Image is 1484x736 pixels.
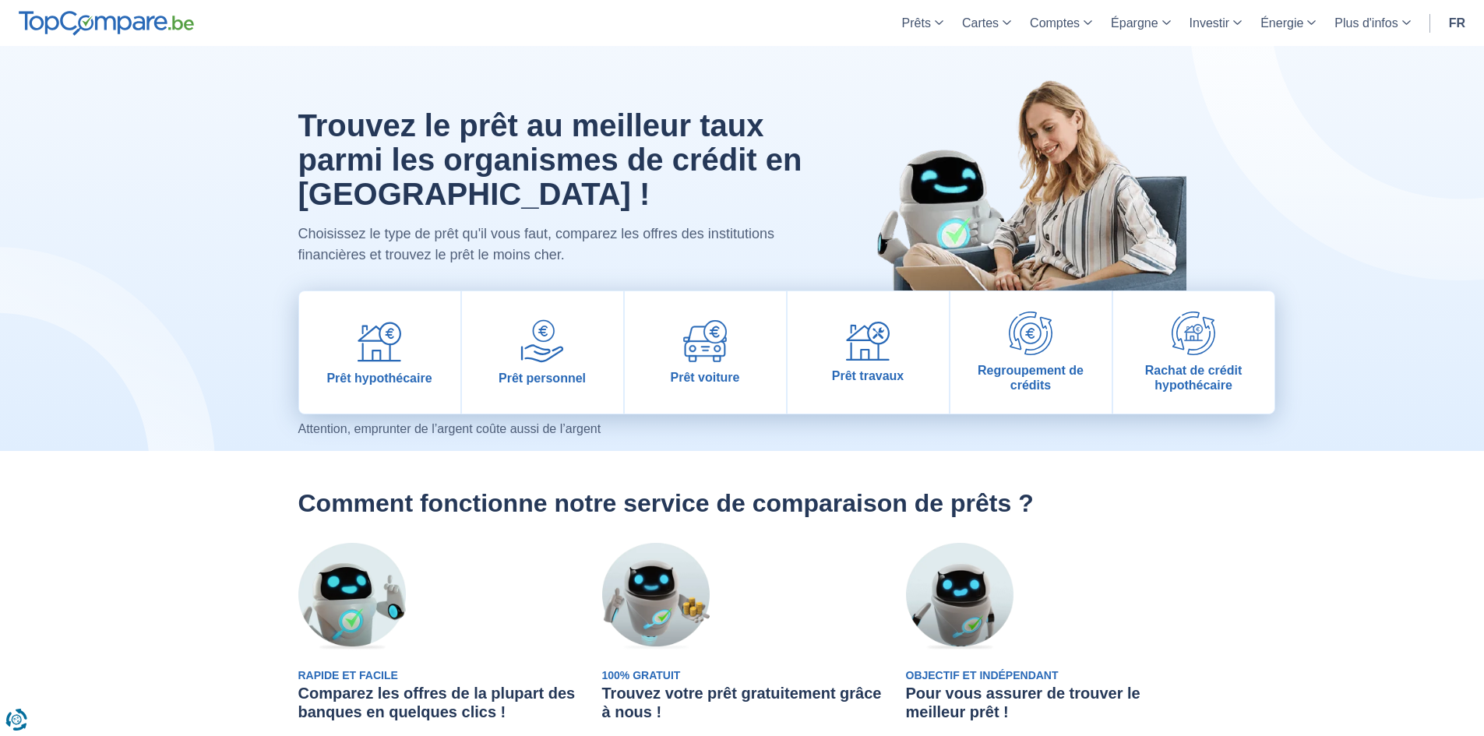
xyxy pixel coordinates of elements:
[1172,312,1215,355] img: Rachat de crédit hypothécaire
[298,543,406,650] img: Rapide et Facile
[957,363,1105,393] span: Regroupement de crédits
[788,291,949,414] a: Prêt travaux
[950,291,1112,414] a: Regroupement de crédits
[462,291,623,414] a: Prêt personnel
[832,368,904,383] span: Prêt travaux
[326,371,432,386] span: Prêt hypothécaire
[298,488,1186,518] h2: Comment fonctionne notre service de comparaison de prêts ?
[625,291,786,414] a: Prêt voiture
[906,543,1013,650] img: Objectif et Indépendant
[1009,312,1052,355] img: Regroupement de crédits
[1113,291,1274,414] a: Rachat de crédit hypothécaire
[298,669,398,681] span: Rapide et Facile
[520,319,564,363] img: Prêt personnel
[683,320,727,362] img: Prêt voiture
[298,224,807,266] p: Choisissez le type de prêt qu'il vous faut, comparez les offres des institutions financières et t...
[671,370,740,385] span: Prêt voiture
[602,684,883,721] h3: Trouvez votre prêt gratuitement grâce à nous !
[298,108,807,211] h1: Trouvez le prêt au meilleur taux parmi les organismes de crédit en [GEOGRAPHIC_DATA] !
[499,371,586,386] span: Prêt personnel
[602,543,710,650] img: 100% Gratuit
[299,291,460,414] a: Prêt hypothécaire
[846,322,890,361] img: Prêt travaux
[844,46,1186,346] img: image-hero
[602,669,681,681] span: 100% Gratuit
[906,684,1186,721] h3: Pour vous assurer de trouver le meilleur prêt !
[906,669,1059,681] span: Objectif et Indépendant
[1119,363,1268,393] span: Rachat de crédit hypothécaire
[298,684,579,721] h3: Comparez les offres de la plupart des banques en quelques clics !
[358,319,401,363] img: Prêt hypothécaire
[19,11,194,36] img: TopCompare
